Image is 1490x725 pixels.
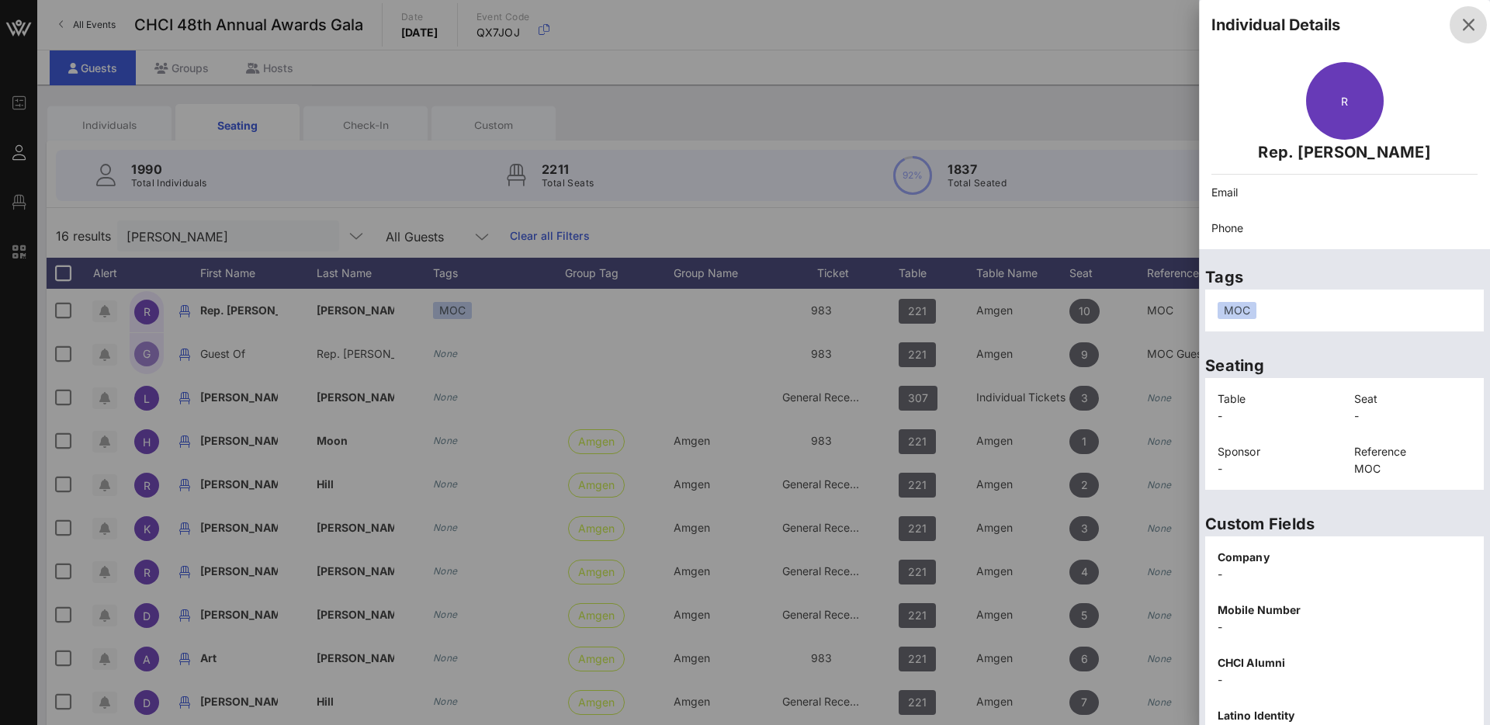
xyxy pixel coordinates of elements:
p: Mobile Number [1218,602,1471,619]
p: - [1218,460,1336,477]
div: Individual Details [1211,13,1340,36]
p: Latino Identity [1218,707,1471,724]
p: Rep. [PERSON_NAME] [1211,140,1478,165]
p: - [1218,408,1336,425]
p: - [1218,566,1471,583]
p: CHCI Alumni [1218,654,1471,671]
p: Reference [1354,443,1472,460]
p: Custom Fields [1205,512,1484,536]
p: Seat [1354,390,1472,408]
p: Email [1211,184,1478,201]
span: R [1341,95,1348,108]
div: MOC [1218,302,1256,319]
p: Sponsor [1218,443,1336,460]
p: Phone [1211,220,1478,237]
p: - [1218,619,1471,636]
p: MOC [1354,460,1472,477]
p: Table [1218,390,1336,408]
p: Seating [1205,353,1484,378]
p: - [1354,408,1472,425]
p: Company [1218,549,1471,566]
p: Tags [1205,265,1484,290]
p: - [1218,671,1471,689]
